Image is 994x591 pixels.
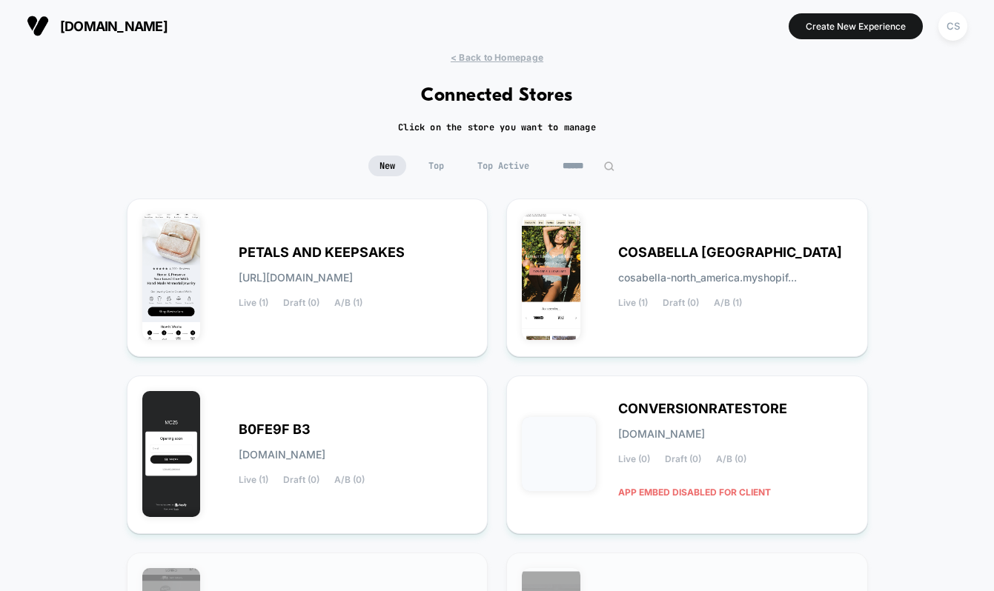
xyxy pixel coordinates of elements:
h1: Connected Stores [421,85,573,107]
button: [DOMAIN_NAME] [22,14,172,38]
img: Visually logo [27,15,49,37]
span: COSABELLA [GEOGRAPHIC_DATA] [618,247,842,258]
span: A/B (1) [334,298,362,308]
span: A/B (1) [714,298,742,308]
span: A/B (0) [334,475,365,485]
img: B0FE9F_B3 [142,391,201,517]
span: Top [417,156,455,176]
span: CONVERSIONRATESTORE [618,404,787,414]
span: < Back to Homepage [451,52,543,63]
span: [DOMAIN_NAME] [60,19,168,34]
span: Live (1) [618,298,648,308]
span: cosabella-north_america.myshopif... [618,273,797,283]
img: edit [603,161,614,172]
button: CS [934,11,972,41]
img: COSABELLA_NORTH_AMERICA [522,214,580,340]
span: [DOMAIN_NAME] [239,450,325,460]
img: PETALS_AND_KEEPSAKES [142,214,201,340]
span: [URL][DOMAIN_NAME] [239,273,353,283]
span: Live (1) [239,298,268,308]
span: Live (0) [618,454,650,464]
span: A/B (0) [716,454,746,464]
h2: Click on the store you want to manage [398,121,596,133]
span: Draft (0) [665,454,701,464]
span: New [368,156,406,176]
div: CS [938,12,967,41]
span: B0FE9F B3 [239,424,311,435]
span: Draft (0) [283,475,319,485]
span: PETALS AND KEEPSAKES [239,247,405,258]
img: CONVERSIONRATESTORE [522,417,596,491]
button: Create New Experience [789,13,923,39]
span: [DOMAIN_NAME] [618,429,705,439]
span: Live (1) [239,475,268,485]
span: Top Active [466,156,540,176]
span: Draft (0) [283,298,319,308]
span: APP EMBED DISABLED FOR CLIENT [618,479,771,505]
span: Draft (0) [663,298,699,308]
